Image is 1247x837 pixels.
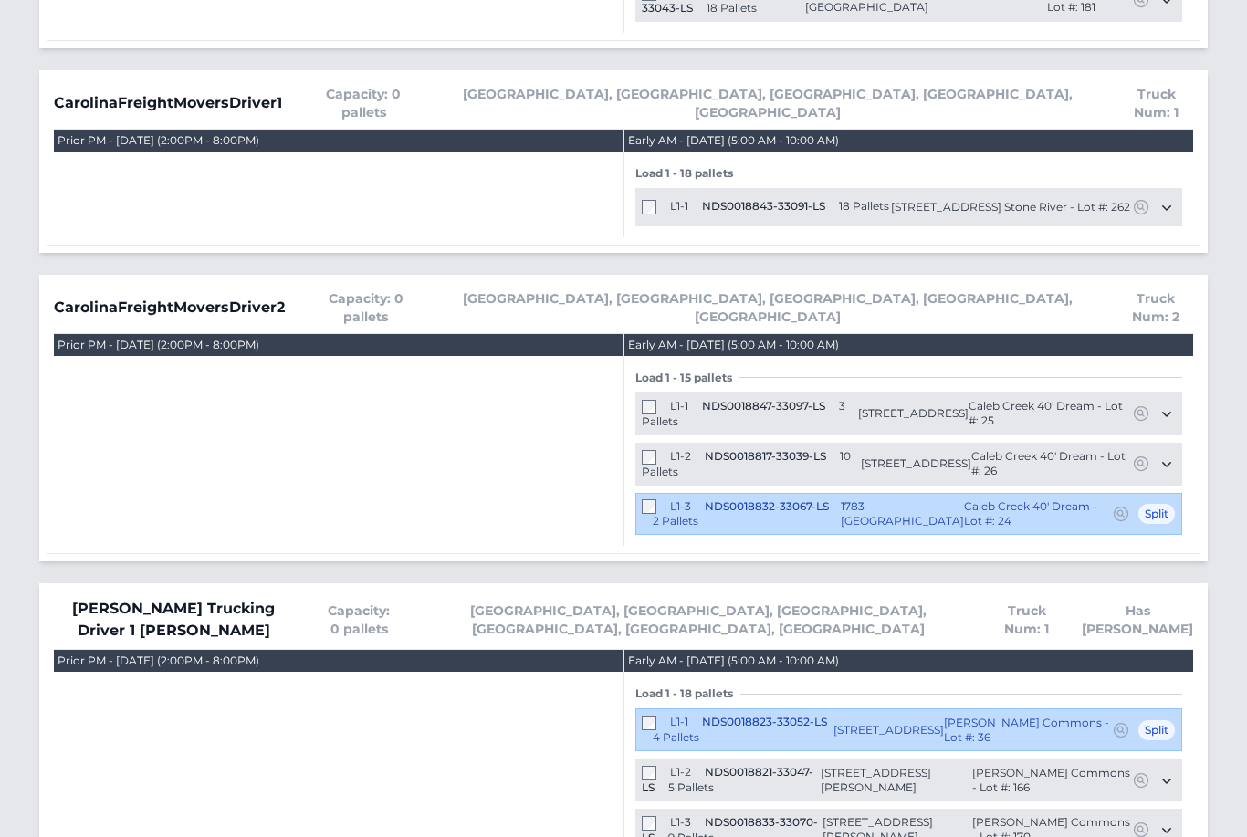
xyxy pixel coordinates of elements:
[447,290,1088,327] span: [GEOGRAPHIC_DATA], [GEOGRAPHIC_DATA], [GEOGRAPHIC_DATA], [GEOGRAPHIC_DATA], [GEOGRAPHIC_DATA]
[841,500,964,529] span: 1783 [GEOGRAPHIC_DATA]
[1004,201,1130,215] span: Stone River - Lot #: 262
[670,450,691,464] span: L1-2
[311,86,416,122] span: Capacity: 0 pallets
[670,500,691,514] span: L1-3
[702,400,825,413] span: NDS0018847-33097-LS
[1001,602,1053,639] span: Truck Num: 1
[821,767,972,796] span: [STREET_ADDRESS][PERSON_NAME]
[670,766,691,779] span: L1-2
[707,2,757,16] span: 18 Pallets
[969,400,1132,429] span: Caleb Creek 40' Dream - Lot #: 25
[653,515,698,528] span: 2 Pallets
[670,816,691,830] span: L1-3
[642,400,845,429] span: 3 Pallets
[1117,290,1193,327] span: Truck Num: 2
[670,400,688,413] span: L1-1
[833,724,944,738] span: [STREET_ADDRESS]
[642,450,851,479] span: 10 Pallets
[702,200,825,214] span: NDS0018843-33091-LS
[702,716,827,729] span: NDS0018823-33052-LS
[891,201,1001,215] span: [STREET_ADDRESS]
[58,134,259,149] div: Prior PM - [DATE] (2:00PM - 8:00PM)
[54,599,293,643] span: [PERSON_NAME] Trucking Driver 1 [PERSON_NAME]
[642,766,813,795] span: NDS0018821-33047-LS
[964,500,1112,529] span: Caleb Creek 40' Dream - Lot #: 24
[314,290,418,327] span: Capacity: 0 pallets
[322,602,396,639] span: Capacity: 0 pallets
[971,450,1132,479] span: Caleb Creek 40' Dream - Lot #: 26
[1137,504,1176,526] span: Split
[670,716,688,729] span: L1-1
[425,602,971,639] span: [GEOGRAPHIC_DATA], [GEOGRAPHIC_DATA], [GEOGRAPHIC_DATA], [GEOGRAPHIC_DATA], [GEOGRAPHIC_DATA], [G...
[628,134,839,149] div: Early AM - [DATE] (5:00 AM - 10:00 AM)
[861,457,971,472] span: [STREET_ADDRESS]
[1082,602,1193,639] span: Has [PERSON_NAME]
[668,781,714,795] span: 5 Pallets
[54,93,282,115] span: CarolinaFreightMoversDriver1
[670,200,688,214] span: L1-1
[635,371,739,386] span: Load 1 - 15 pallets
[972,767,1132,796] span: [PERSON_NAME] Commons - Lot #: 166
[1119,86,1193,122] span: Truck Num: 1
[705,450,826,464] span: NDS0018817-33039-LS
[445,86,1091,122] span: [GEOGRAPHIC_DATA], [GEOGRAPHIC_DATA], [GEOGRAPHIC_DATA], [GEOGRAPHIC_DATA], [GEOGRAPHIC_DATA]
[628,654,839,669] div: Early AM - [DATE] (5:00 AM - 10:00 AM)
[635,687,740,702] span: Load 1 - 18 pallets
[58,339,259,353] div: Prior PM - [DATE] (2:00PM - 8:00PM)
[944,717,1112,746] span: [PERSON_NAME] Commons - Lot #: 36
[58,654,259,669] div: Prior PM - [DATE] (2:00PM - 8:00PM)
[839,200,889,214] span: 18 Pallets
[1137,720,1176,742] span: Split
[858,407,969,422] span: [STREET_ADDRESS]
[635,167,740,182] span: Load 1 - 18 pallets
[705,500,829,514] span: NDS0018832-33067-LS
[653,731,699,745] span: 4 Pallets
[628,339,839,353] div: Early AM - [DATE] (5:00 AM - 10:00 AM)
[54,298,285,319] span: CarolinaFreightMoversDriver2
